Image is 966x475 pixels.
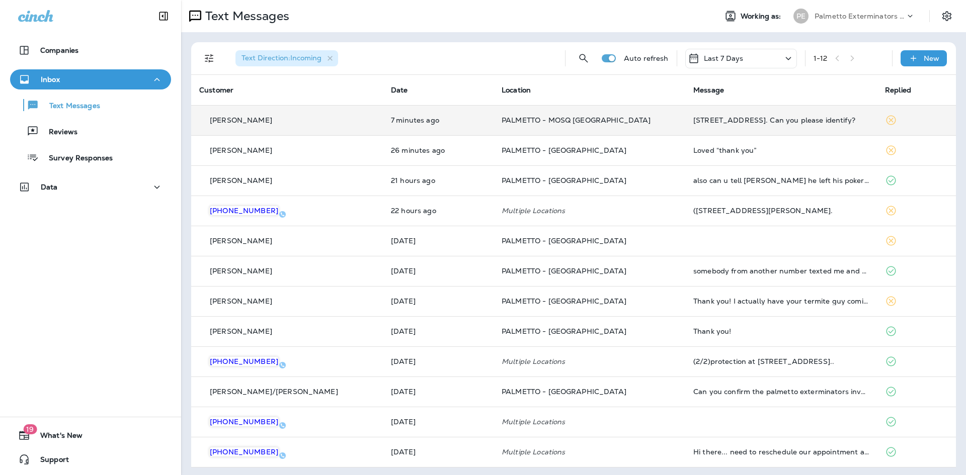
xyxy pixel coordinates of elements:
[502,207,677,215] p: Multiple Locations
[704,54,744,62] p: Last 7 Days
[210,267,272,275] p: [PERSON_NAME]
[574,48,594,68] button: Search Messages
[693,176,869,184] div: also can u tell chad he left his poker tool that looks like a screwdriver and i will leave on fro...
[41,183,58,191] p: Data
[210,297,272,305] p: [PERSON_NAME]
[30,431,83,443] span: What's New
[814,54,828,62] div: 1 - 12
[693,357,869,365] div: (2/2)protection at 8610 Windsor Hill blvd, North Charleston..
[624,54,669,62] p: Auto refresh
[391,297,486,305] p: Sep 4, 2025 08:40 AM
[693,146,869,154] div: Loved “thank you”
[693,85,724,94] span: Message
[210,327,272,335] p: [PERSON_NAME]
[210,417,278,426] span: [PHONE_NUMBER]
[391,267,486,275] p: Sep 4, 2025 08:40 AM
[815,12,905,20] p: Palmetto Exterminators LLC
[242,53,321,62] span: Text Direction : Incoming
[693,448,869,456] div: Hi there... need to reschedule our appointment again. I'm thinking October might be best for us
[391,327,486,335] p: Sep 3, 2025 05:43 PM
[693,327,869,335] div: Thank you!
[10,177,171,197] button: Data
[391,357,486,365] p: Sep 2, 2025 01:16 PM
[741,12,783,21] span: Working as:
[10,40,171,60] button: Companies
[210,146,272,154] p: [PERSON_NAME]
[793,9,809,24] div: PE
[502,448,677,456] p: Multiple Locations
[502,146,626,155] span: PALMETTO - [GEOGRAPHIC_DATA]
[235,50,338,66] div: Text Direction:Incoming
[693,267,869,275] div: somebody from another number texted me and said they found it the number I sent the pictures
[391,448,486,456] p: Sep 1, 2025 09:24 AM
[885,85,911,94] span: Replied
[502,236,626,245] span: PALMETTO - [GEOGRAPHIC_DATA]
[40,46,78,54] p: Companies
[39,128,77,137] p: Reviews
[39,102,100,111] p: Text Messages
[201,9,289,24] p: Text Messages
[391,85,408,94] span: Date
[938,7,956,25] button: Settings
[502,418,677,426] p: Multiple Locations
[391,146,486,154] p: Sep 5, 2025 01:28 PM
[199,85,233,94] span: Customer
[30,455,69,467] span: Support
[39,154,113,163] p: Survey Responses
[693,388,869,396] div: Can you confirm the palmetto exterminators invoice for 146 River Green Pl was paid?
[502,116,651,125] span: PALMETTO - MOSQ [GEOGRAPHIC_DATA]
[693,297,869,305] div: Thank you! I actually have your termite guy coming tomorrow to do an estimate for termite protect...
[210,357,278,366] span: [PHONE_NUMBER]
[502,357,677,365] p: Multiple Locations
[41,75,60,83] p: Inbox
[210,116,272,124] p: [PERSON_NAME]
[10,121,171,142] button: Reviews
[502,387,626,396] span: PALMETTO - [GEOGRAPHIC_DATA]
[502,327,626,336] span: PALMETTO - [GEOGRAPHIC_DATA]
[391,237,486,245] p: Sep 4, 2025 01:24 PM
[391,418,486,426] p: Sep 2, 2025 08:41 AM
[10,425,171,445] button: 19What's New
[10,147,171,168] button: Survey Responses
[502,176,626,185] span: PALMETTO - [GEOGRAPHIC_DATA]
[502,297,626,306] span: PALMETTO - [GEOGRAPHIC_DATA]
[23,424,37,434] span: 19
[924,54,939,62] p: New
[199,48,219,68] button: Filters
[210,206,278,215] span: [PHONE_NUMBER]
[693,116,869,124] div: 1 Arcadian Park, Apt 1A. Can you please identify?
[10,94,171,116] button: Text Messages
[693,207,869,215] div: (3/3)Old Forest Dr. Seabrook Island, SC 29455.
[149,6,178,26] button: Collapse Sidebar
[210,447,278,456] span: [PHONE_NUMBER]
[210,388,338,396] p: [PERSON_NAME]/[PERSON_NAME]
[391,388,486,396] p: Sep 2, 2025 12:08 PM
[210,176,272,184] p: [PERSON_NAME]
[391,207,486,215] p: Sep 4, 2025 03:13 PM
[391,176,486,184] p: Sep 4, 2025 04:29 PM
[502,85,531,94] span: Location
[502,266,626,275] span: PALMETTO - [GEOGRAPHIC_DATA]
[10,69,171,89] button: Inbox
[10,449,171,469] button: Support
[391,116,486,124] p: Sep 5, 2025 01:48 PM
[210,237,272,245] p: [PERSON_NAME]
